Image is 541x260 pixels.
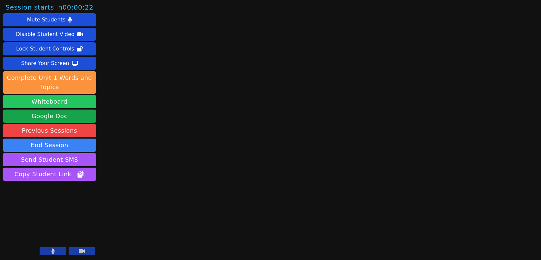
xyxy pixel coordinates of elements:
[3,42,96,55] button: Lock Student Controls
[3,153,96,166] button: Send Student SMS
[3,13,96,26] button: Mute Students
[3,28,96,41] button: Disable Student Video
[3,71,96,94] button: Complete Unit 1 Words and Topics
[3,139,96,152] button: End Session
[3,124,96,137] a: Previous Sessions
[3,57,96,70] button: Share Your Screen
[15,170,84,179] span: Copy Student Link
[21,58,69,69] div: Share Your Screen
[3,95,96,108] button: Whiteboard
[3,110,96,123] a: Google Doc
[27,15,65,25] div: Mute Students
[62,3,93,11] time: 00:00:22
[3,168,96,181] button: Copy Student Link
[16,29,74,40] div: Disable Student Video
[6,3,94,12] span: Session starts in
[16,44,74,54] div: Lock Student Controls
